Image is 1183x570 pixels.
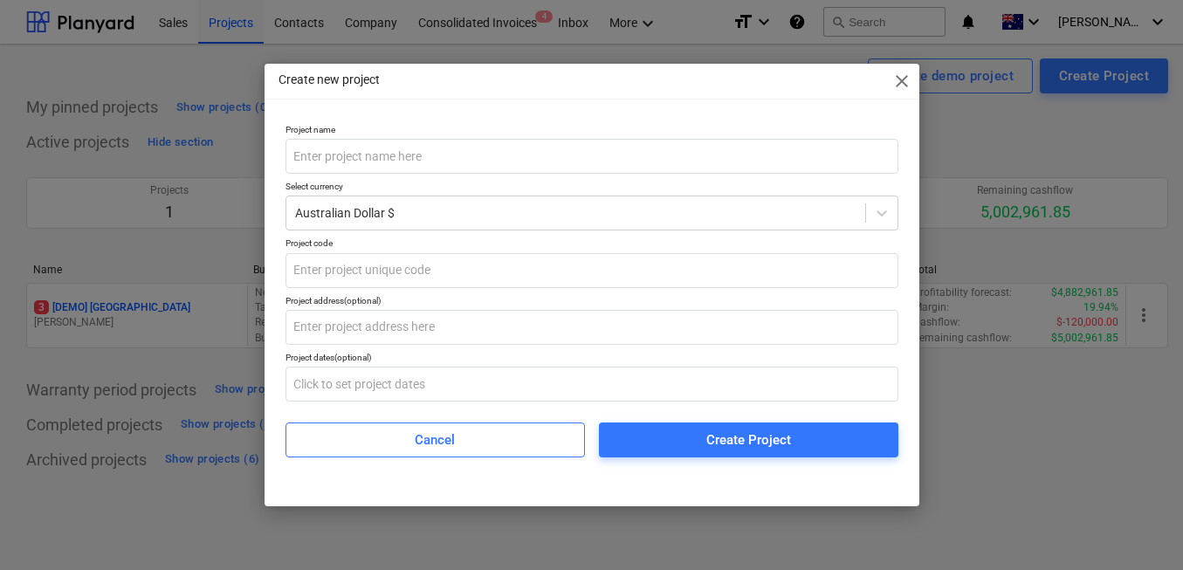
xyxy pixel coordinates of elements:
[285,295,898,306] div: Project address (optional)
[285,237,898,252] p: Project code
[285,352,898,363] div: Project dates (optional)
[415,429,455,451] div: Cancel
[285,310,898,345] input: Enter project address here
[285,139,898,174] input: Enter project name here
[285,181,898,196] p: Select currency
[599,422,898,457] button: Create Project
[285,422,585,457] button: Cancel
[706,429,791,451] div: Create Project
[279,71,380,89] p: Create new project
[1096,486,1183,570] iframe: Chat Widget
[285,367,898,402] input: Click to set project dates
[285,253,898,288] input: Enter project unique code
[285,124,898,139] p: Project name
[891,71,912,92] span: close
